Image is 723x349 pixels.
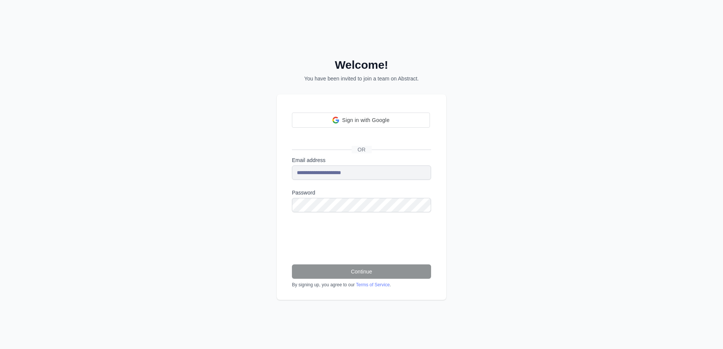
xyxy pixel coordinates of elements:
button: Continue [292,264,431,279]
span: OR [352,146,372,153]
label: Password [292,189,431,196]
a: Terms of Service [356,282,389,287]
iframe: Sign in with Google Button [288,127,434,144]
label: Email address [292,156,431,164]
h2: Welcome! [277,58,446,72]
iframe: reCAPTCHA [292,221,407,251]
span: Sign in with Google [342,116,389,124]
div: Sign in with Google [292,113,430,128]
div: By signing up, you agree to our . [292,282,431,288]
p: You have been invited to join a team on Abstract. [277,75,446,82]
